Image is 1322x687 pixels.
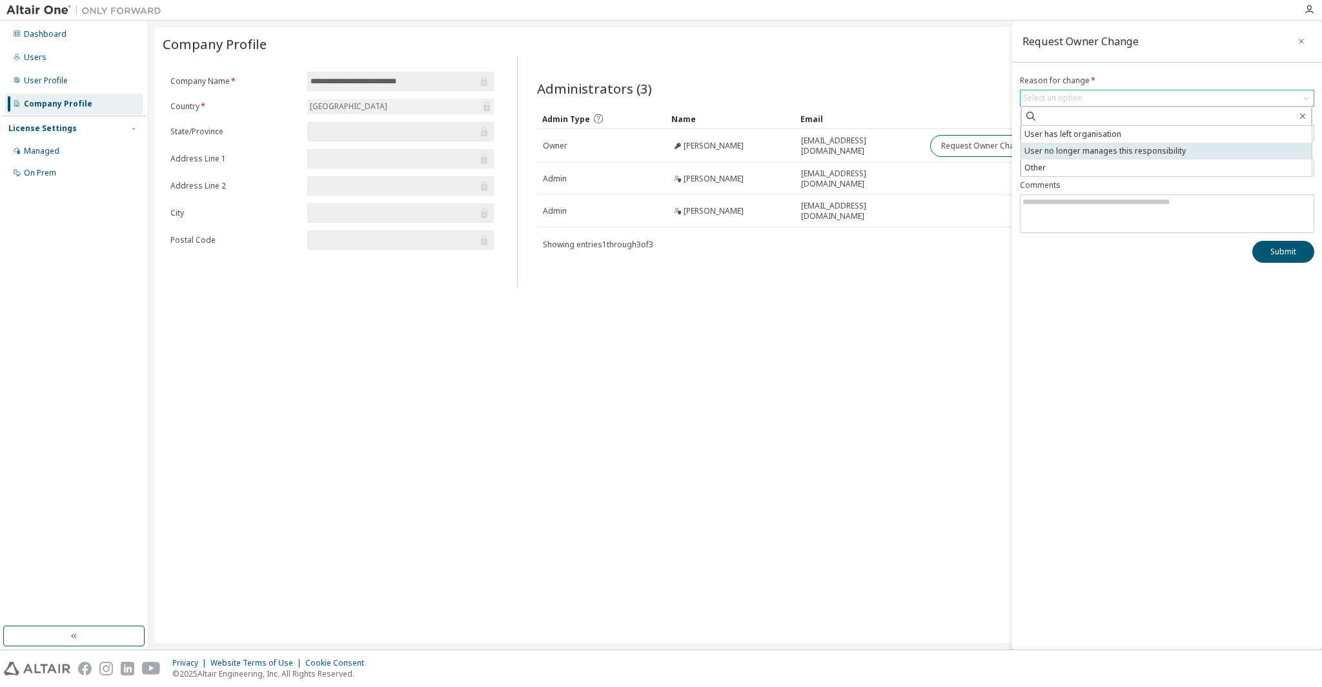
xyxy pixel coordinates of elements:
[1021,159,1312,176] li: Other
[24,99,92,109] div: Company Profile
[684,141,744,151] span: [PERSON_NAME]
[671,108,790,129] div: Name
[172,668,372,679] p: © 2025 Altair Engineering, Inc. All Rights Reserved.
[24,76,68,86] div: User Profile
[170,154,300,164] label: Address Line 1
[1021,143,1312,159] li: User no longer manages this responsibility
[801,169,919,189] span: [EMAIL_ADDRESS][DOMAIN_NAME]
[8,123,77,134] div: License Settings
[308,99,389,114] div: [GEOGRAPHIC_DATA]
[121,662,134,675] img: linkedin.svg
[170,235,300,245] label: Postal Code
[170,76,300,87] label: Company Name
[170,181,300,191] label: Address Line 2
[163,35,267,53] span: Company Profile
[1020,180,1314,190] label: Comments
[1020,145,1314,156] label: New Owner Name
[543,239,653,250] span: Showing entries 1 through 3 of 3
[1020,110,1314,121] label: New Owner Email
[24,29,66,39] div: Dashboard
[543,174,567,184] span: Admin
[172,658,210,668] div: Privacy
[142,662,161,675] img: youtube.svg
[1023,93,1083,103] div: Select an option
[1020,76,1314,86] label: Reason for change
[684,206,744,216] span: [PERSON_NAME]
[305,658,372,668] div: Cookie Consent
[24,52,46,63] div: Users
[24,146,59,156] div: Managed
[307,99,494,114] div: [GEOGRAPHIC_DATA]
[210,658,305,668] div: Website Terms of Use
[543,206,567,216] span: Admin
[801,201,919,221] span: [EMAIL_ADDRESS][DOMAIN_NAME]
[24,168,56,178] div: On Prem
[1022,36,1139,46] div: Request Owner Change
[684,174,744,184] span: [PERSON_NAME]
[542,114,590,125] span: Admin Type
[6,4,168,17] img: Altair One
[170,101,300,112] label: Country
[78,662,92,675] img: facebook.svg
[99,662,113,675] img: instagram.svg
[4,662,70,675] img: altair_logo.svg
[537,79,652,97] span: Administrators (3)
[1021,126,1312,143] li: User has left organisation
[930,135,1039,157] button: Request Owner Change
[543,141,567,151] span: Owner
[801,136,919,156] span: [EMAIL_ADDRESS][DOMAIN_NAME]
[170,208,300,218] label: City
[170,127,300,137] label: State/Province
[1252,241,1314,263] button: Submit
[1021,90,1314,106] div: Select an option
[800,108,919,129] div: Email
